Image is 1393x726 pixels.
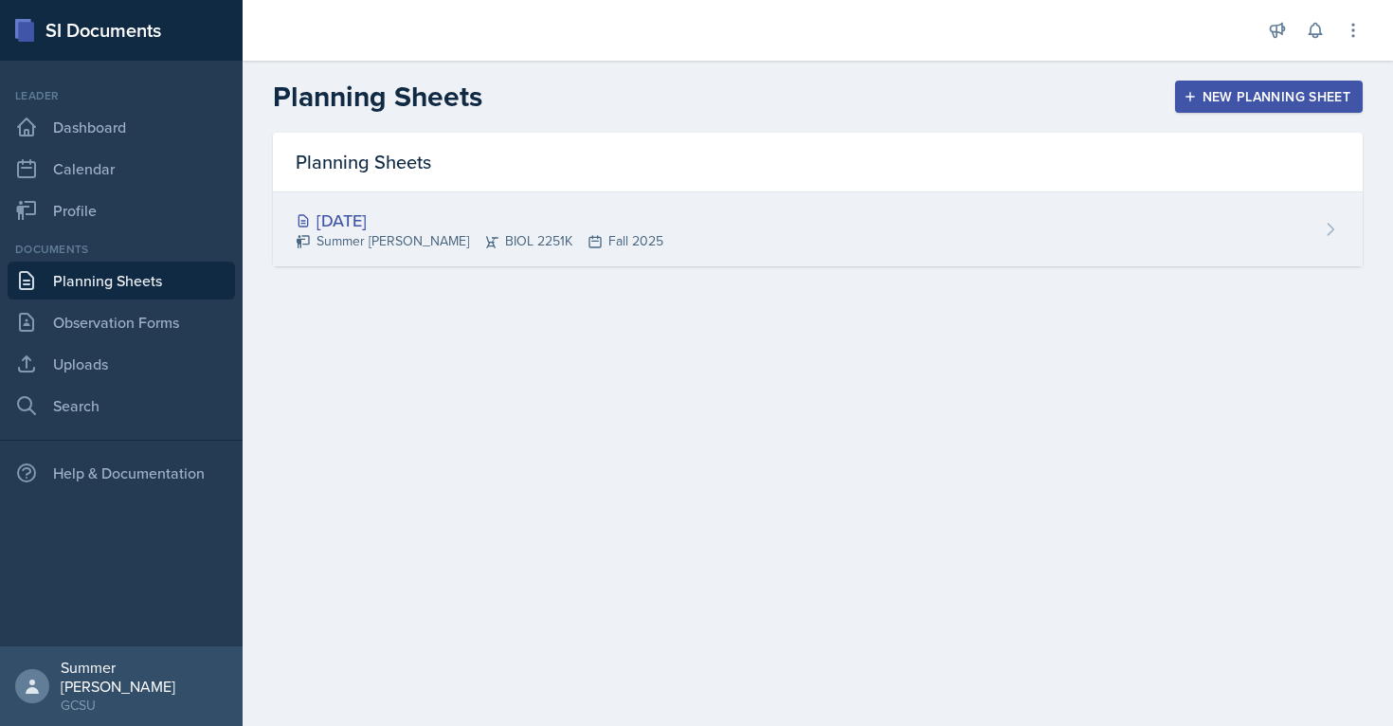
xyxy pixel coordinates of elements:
[8,303,235,341] a: Observation Forms
[8,241,235,258] div: Documents
[8,345,235,383] a: Uploads
[8,387,235,425] a: Search
[8,262,235,299] a: Planning Sheets
[8,108,235,146] a: Dashboard
[1187,89,1350,104] div: New Planning Sheet
[8,191,235,229] a: Profile
[8,87,235,104] div: Leader
[296,208,663,233] div: [DATE]
[61,696,227,715] div: GCSU
[8,454,235,492] div: Help & Documentation
[273,80,482,114] h2: Planning Sheets
[296,231,663,251] div: Summer [PERSON_NAME] BIOL 2251K Fall 2025
[273,133,1363,192] div: Planning Sheets
[8,150,235,188] a: Calendar
[273,192,1363,266] a: [DATE] Summer [PERSON_NAME]BIOL 2251KFall 2025
[61,658,227,696] div: Summer [PERSON_NAME]
[1175,81,1363,113] button: New Planning Sheet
